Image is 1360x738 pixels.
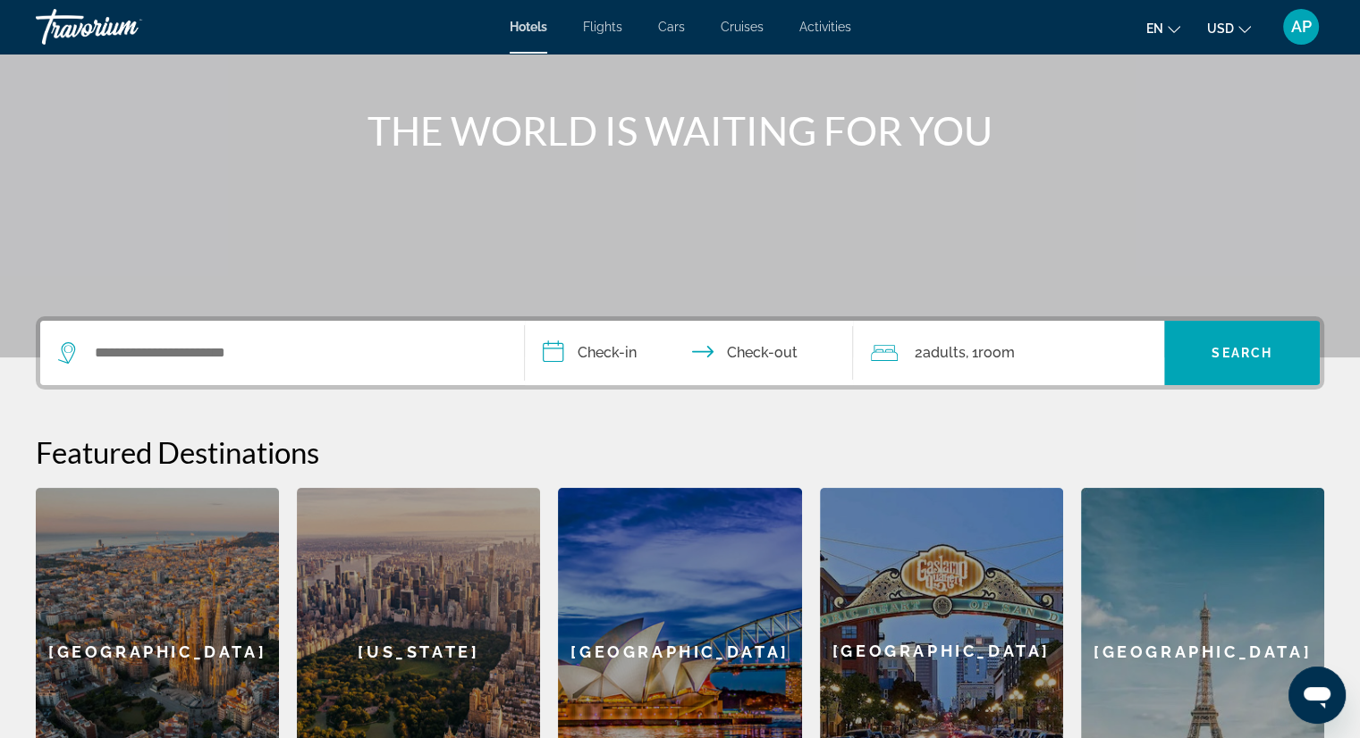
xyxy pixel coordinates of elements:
[721,20,764,34] a: Cruises
[345,107,1016,154] h1: THE WORLD IS WAITING FOR YOU
[1212,346,1272,360] span: Search
[922,344,965,361] span: Adults
[36,4,215,50] a: Travorium
[36,434,1324,470] h2: Featured Destinations
[525,321,854,385] button: Check in and out dates
[853,321,1164,385] button: Travelers: 2 adults, 0 children
[1291,18,1312,36] span: AP
[1207,21,1234,36] span: USD
[583,20,622,34] a: Flights
[914,340,965,365] span: 2
[965,340,1014,365] span: , 1
[1146,21,1163,36] span: en
[799,20,851,34] a: Activities
[1146,15,1180,41] button: Change language
[1288,667,1346,724] iframe: Button to launch messaging window
[1278,8,1324,46] button: User Menu
[1164,321,1320,385] button: Search
[658,20,685,34] a: Cars
[1207,15,1251,41] button: Change currency
[510,20,547,34] a: Hotels
[977,344,1014,361] span: Room
[40,321,1320,385] div: Search widget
